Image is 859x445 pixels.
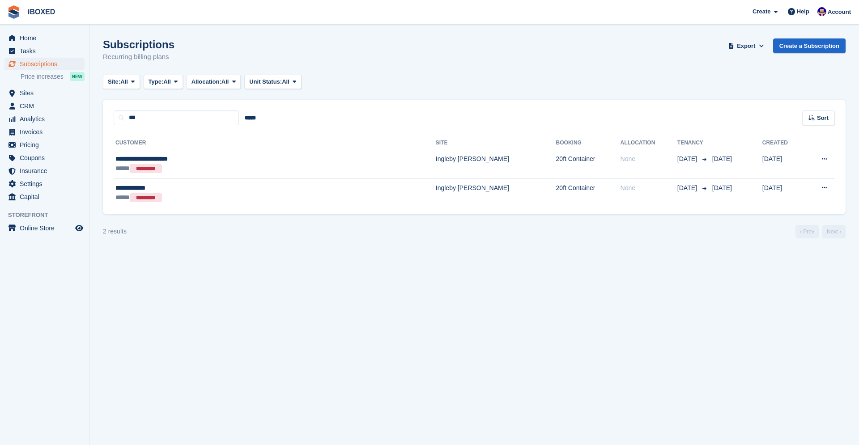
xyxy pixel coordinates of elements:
span: Sort [817,114,829,123]
button: Export [727,38,766,53]
td: 20ft Container [556,150,621,178]
a: menu [4,45,85,57]
a: menu [4,152,85,164]
a: menu [4,32,85,44]
span: [DATE] [677,183,699,193]
div: None [621,183,677,193]
th: Site [436,136,556,150]
div: NEW [70,72,85,81]
span: Site: [108,77,120,86]
span: Pricing [20,139,73,151]
a: Price increases NEW [21,72,85,81]
span: Tasks [20,45,73,57]
a: menu [4,222,85,234]
span: Create [753,7,770,16]
span: Help [797,7,809,16]
button: Type: All [144,75,183,89]
a: menu [4,165,85,177]
a: menu [4,113,85,125]
span: Sites [20,87,73,99]
span: Allocation: [191,77,221,86]
span: All [282,77,289,86]
img: stora-icon-8386f47178a22dfd0bd8f6a31ec36ba5ce8667c1dd55bd0f319d3a0aa187defe.svg [7,5,21,19]
td: Ingleby [PERSON_NAME] [436,150,556,178]
td: 20ft Container [556,178,621,207]
span: Unit Status: [249,77,282,86]
span: All [221,77,229,86]
a: menu [4,178,85,190]
th: Customer [114,136,436,150]
span: Capital [20,191,73,203]
h1: Subscriptions [103,38,174,51]
button: Allocation: All [187,75,241,89]
span: Home [20,32,73,44]
a: menu [4,126,85,138]
span: Subscriptions [20,58,73,70]
th: Created [762,136,804,150]
span: Type: [149,77,164,86]
button: Unit Status: All [244,75,301,89]
div: 2 results [103,227,127,236]
span: Online Store [20,222,73,234]
td: [DATE] [762,150,804,178]
a: menu [4,87,85,99]
div: None [621,154,677,164]
span: [DATE] [712,155,732,162]
a: menu [4,58,85,70]
td: Ingleby [PERSON_NAME] [436,178,556,207]
span: Storefront [8,211,89,220]
a: menu [4,100,85,112]
th: Booking [556,136,621,150]
span: Analytics [20,113,73,125]
a: iBOXED [24,4,59,19]
th: Allocation [621,136,677,150]
span: [DATE] [677,154,699,164]
span: Account [828,8,851,17]
a: Next [822,225,846,238]
th: Tenancy [677,136,709,150]
span: Export [737,42,755,51]
a: menu [4,191,85,203]
span: Coupons [20,152,73,164]
a: Preview store [74,223,85,233]
p: Recurring billing plans [103,52,174,62]
span: Settings [20,178,73,190]
span: [DATE] [712,184,732,191]
span: Price increases [21,72,64,81]
td: [DATE] [762,178,804,207]
span: CRM [20,100,73,112]
span: All [163,77,171,86]
img: Noor Rashid [817,7,826,16]
a: Create a Subscription [773,38,846,53]
span: Invoices [20,126,73,138]
button: Site: All [103,75,140,89]
a: menu [4,139,85,151]
span: All [120,77,128,86]
nav: Page [794,225,847,238]
a: Previous [795,225,819,238]
span: Insurance [20,165,73,177]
